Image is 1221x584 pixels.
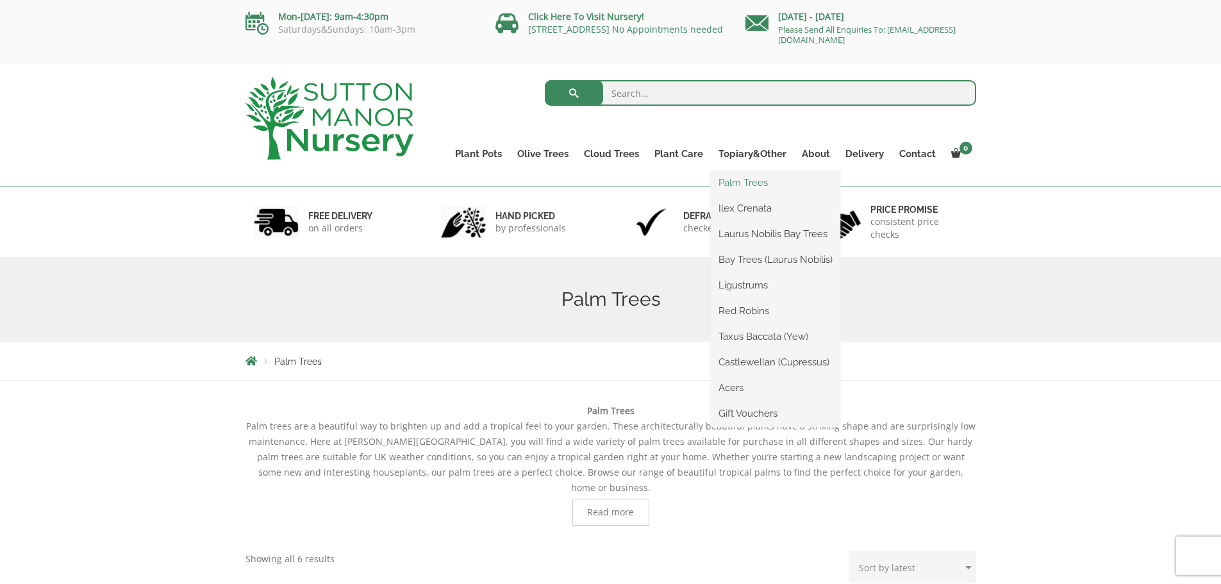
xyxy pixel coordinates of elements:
a: Delivery [838,145,892,163]
a: Castlewellan (Cupressus) [711,353,840,372]
h6: hand picked [495,210,566,222]
a: Laurus Nobilis Bay Trees [711,224,840,244]
a: Olive Trees [510,145,576,163]
h6: Defra approved [683,210,768,222]
a: Gift Vouchers [711,404,840,423]
h6: FREE DELIVERY [308,210,372,222]
a: Plant Pots [447,145,510,163]
p: checked & Licensed [683,222,768,235]
span: 0 [959,142,972,154]
a: Contact [892,145,943,163]
h1: Palm Trees [245,288,976,311]
a: Please Send All Enquiries To: [EMAIL_ADDRESS][DOMAIN_NAME] [778,24,956,46]
input: Search... [545,80,976,106]
span: Palm Trees [274,356,322,367]
img: 3.jpg [629,206,674,238]
a: Plant Care [647,145,711,163]
a: 0 [943,145,976,163]
a: Ilex Crenata [711,199,840,218]
div: Palm trees are a beautiful way to brighten up and add a tropical feel to your garden. These archi... [245,403,976,526]
p: by professionals [495,222,566,235]
p: [DATE] - [DATE] [745,9,976,24]
img: logo [245,77,413,160]
p: on all orders [308,222,372,235]
b: Palm Trees [587,405,635,417]
a: Cloud Trees [576,145,647,163]
h6: Price promise [870,204,968,215]
a: Click Here To Visit Nursery! [528,10,644,22]
p: Mon-[DATE]: 9am-4:30pm [245,9,476,24]
nav: Breadcrumbs [245,356,976,366]
p: consistent price checks [870,215,968,241]
img: 2.jpg [441,206,486,238]
a: Red Robins [711,301,840,321]
a: [STREET_ADDRESS] No Appointments needed [528,23,723,35]
a: Palm Trees [711,173,840,192]
a: Bay Trees (Laurus Nobilis) [711,250,840,269]
span: Read more [587,508,634,517]
a: Taxus Baccata (Yew) [711,327,840,346]
a: Acers [711,378,840,397]
p: Saturdays&Sundays: 10am-3pm [245,24,476,35]
a: Topiary&Other [711,145,794,163]
img: 1.jpg [254,206,299,238]
select: Shop order [849,551,976,583]
a: Ligustrums [711,276,840,295]
p: Showing all 6 results [245,551,335,567]
a: About [794,145,838,163]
